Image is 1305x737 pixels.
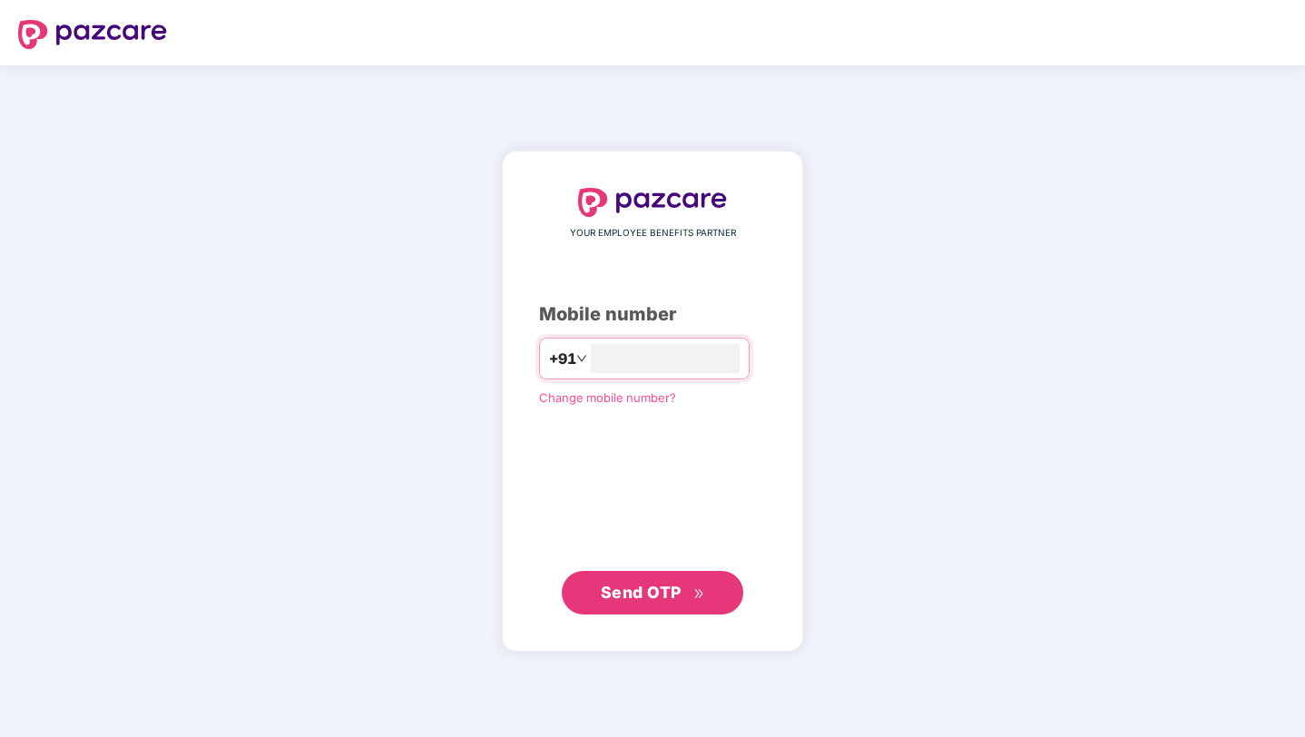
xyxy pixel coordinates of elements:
[539,300,766,329] div: Mobile number
[539,390,676,405] a: Change mobile number?
[549,348,576,370] span: +91
[562,571,743,614] button: Send OTPdouble-right
[578,188,727,217] img: logo
[601,583,682,602] span: Send OTP
[576,353,587,364] span: down
[693,588,705,600] span: double-right
[570,226,736,241] span: YOUR EMPLOYEE BENEFITS PARTNER
[18,20,167,49] img: logo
